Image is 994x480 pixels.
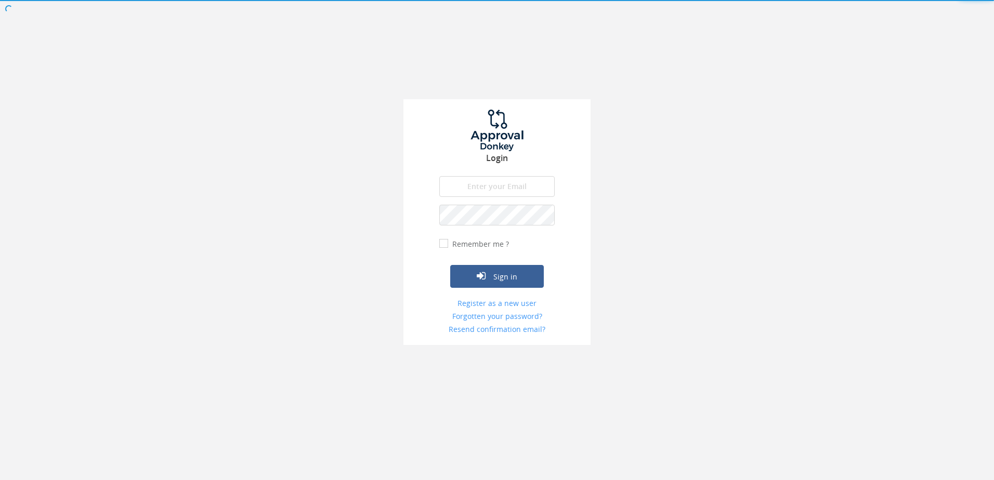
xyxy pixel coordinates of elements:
label: Remember me ? [450,239,509,249]
a: Resend confirmation email? [439,324,555,335]
input: Enter your Email [439,176,555,197]
a: Register as a new user [439,298,555,309]
a: Forgotten your password? [439,311,555,322]
img: logo.png [458,110,536,151]
button: Sign in [450,265,544,288]
h3: Login [403,154,591,163]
